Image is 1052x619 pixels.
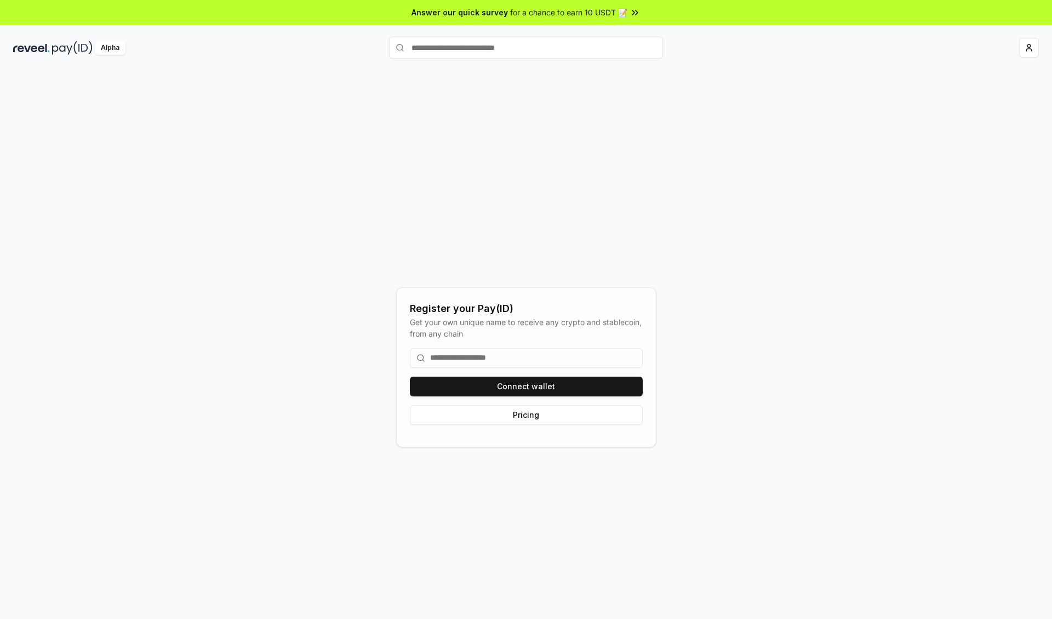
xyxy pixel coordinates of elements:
span: for a chance to earn 10 USDT 📝 [510,7,627,18]
span: Answer our quick survey [411,7,508,18]
div: Register your Pay(ID) [410,301,643,316]
div: Get your own unique name to receive any crypto and stablecoin, from any chain [410,316,643,339]
button: Pricing [410,405,643,425]
button: Connect wallet [410,377,643,396]
div: Alpha [95,41,125,55]
img: reveel_dark [13,41,50,55]
img: pay_id [52,41,93,55]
